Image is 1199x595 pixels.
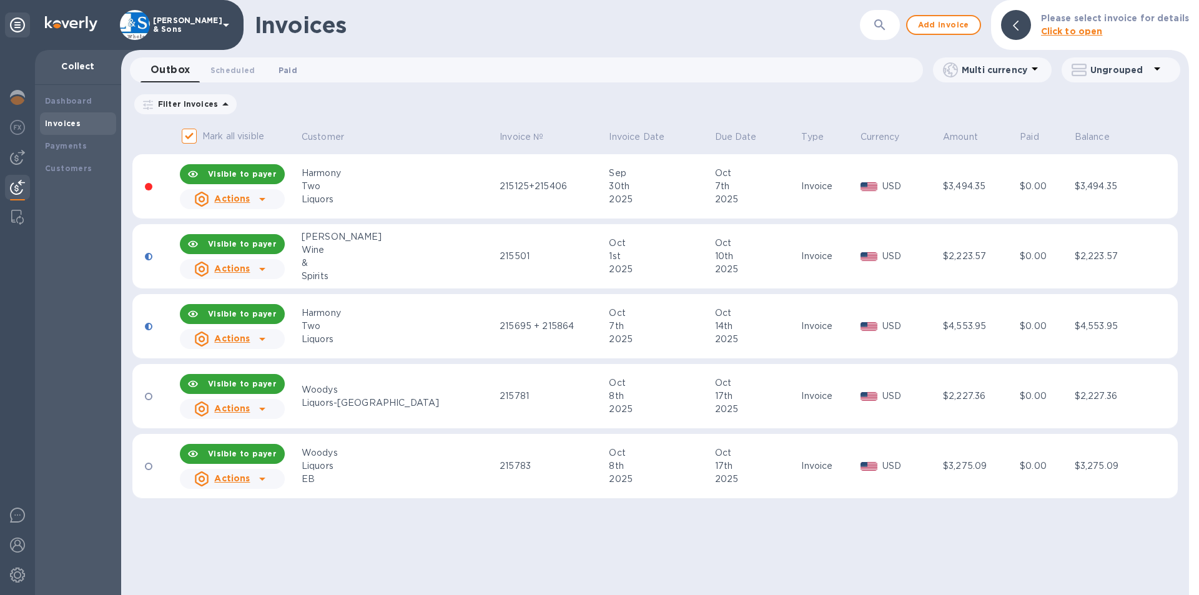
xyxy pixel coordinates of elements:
[1020,130,1055,144] span: Paid
[715,403,798,416] div: 2025
[609,390,711,403] div: 8th
[214,403,250,413] u: Actions
[255,12,347,38] h1: Invoices
[500,130,560,144] span: Invoice №
[150,61,190,79] span: Outbox
[882,180,939,193] p: USD
[715,307,798,320] div: Oct
[500,460,605,473] div: 215783
[302,383,496,396] div: Woodys
[906,15,981,35] button: Add invoice
[609,237,711,250] div: Oct
[715,320,798,333] div: 14th
[1075,320,1148,333] div: $4,553.95
[943,130,994,144] span: Amount
[609,130,681,144] span: Invoice Date
[715,167,798,180] div: Oct
[45,16,97,31] img: Logo
[1020,320,1071,333] div: $0.00
[962,64,1027,76] p: Multi currency
[715,263,798,276] div: 2025
[861,130,915,144] span: Currency
[609,130,664,144] p: Invoice Date
[801,180,857,193] div: Invoice
[500,320,605,333] div: 215695 + 215864
[214,263,250,273] u: Actions
[45,141,87,150] b: Payments
[861,252,877,261] img: USD
[943,180,1016,193] div: $3,494.35
[45,164,92,173] b: Customers
[1020,130,1039,144] p: Paid
[715,193,798,206] div: 2025
[1075,460,1148,473] div: $3,275.09
[715,237,798,250] div: Oct
[202,130,264,143] p: Mark all visible
[302,243,496,257] div: Wine
[609,446,711,460] div: Oct
[1020,460,1071,473] div: $0.00
[943,390,1016,403] div: $2,227.36
[1041,13,1189,23] b: Please select invoice for details
[302,180,496,193] div: Two
[715,333,798,346] div: 2025
[917,17,970,32] span: Add invoice
[609,473,711,486] div: 2025
[801,250,857,263] div: Invoice
[861,462,877,471] img: USD
[1020,250,1071,263] div: $0.00
[1090,64,1150,76] p: Ungrouped
[715,130,757,144] p: Due Date
[861,322,877,331] img: USD
[609,376,711,390] div: Oct
[1020,180,1071,193] div: $0.00
[45,119,81,128] b: Invoices
[882,390,939,403] p: USD
[302,193,496,206] div: Liquors
[801,390,857,403] div: Invoice
[715,446,798,460] div: Oct
[882,250,939,263] p: USD
[302,307,496,320] div: Harmony
[153,99,218,109] p: Filter Invoices
[715,390,798,403] div: 17th
[943,130,978,144] p: Amount
[302,473,496,486] div: EB
[153,16,215,34] p: [PERSON_NAME] & Sons
[279,64,297,77] span: Paid
[302,333,496,346] div: Liquors
[609,403,711,416] div: 2025
[609,193,711,206] div: 2025
[715,180,798,193] div: 7th
[302,446,496,460] div: Woodys
[1075,130,1110,144] p: Balance
[715,250,798,263] div: 10th
[943,250,1016,263] div: $2,223.57
[302,167,496,180] div: Harmony
[500,390,605,403] div: 215781
[302,130,344,144] p: Customer
[214,473,250,483] u: Actions
[609,180,711,193] div: 30th
[302,130,360,144] span: Customer
[861,182,877,191] img: USD
[1075,390,1148,403] div: $2,227.36
[609,167,711,180] div: Sep
[302,257,496,270] div: &
[1075,130,1126,144] span: Balance
[861,392,877,401] img: USD
[302,396,496,410] div: Liquors-[GEOGRAPHIC_DATA]
[609,307,711,320] div: Oct
[609,333,711,346] div: 2025
[210,64,255,77] span: Scheduled
[609,320,711,333] div: 7th
[801,130,840,144] span: Type
[801,130,824,144] p: Type
[1041,26,1103,36] b: Click to open
[715,473,798,486] div: 2025
[943,460,1016,473] div: $3,275.09
[208,309,277,318] b: Visible to payer
[882,320,939,333] p: USD
[214,194,250,204] u: Actions
[208,379,277,388] b: Visible to payer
